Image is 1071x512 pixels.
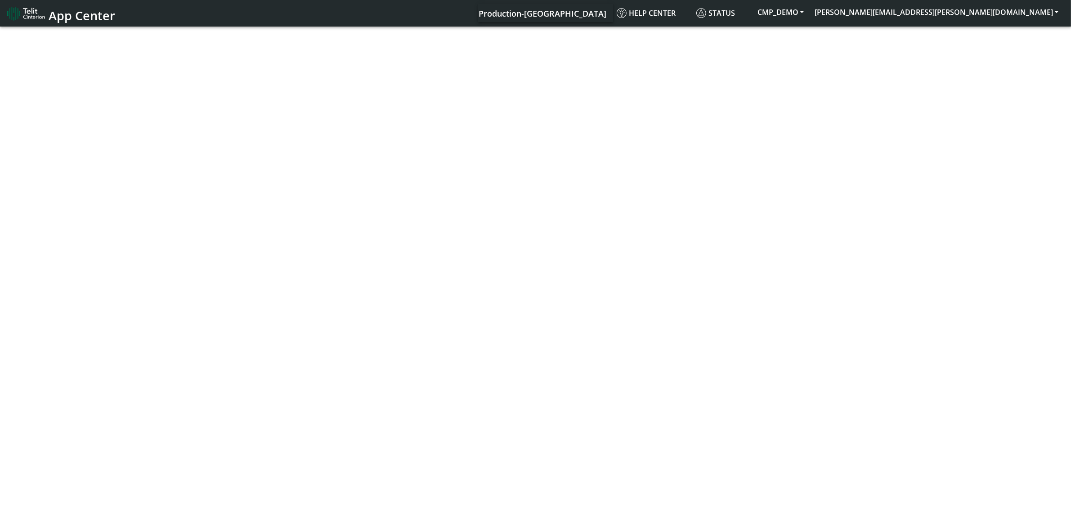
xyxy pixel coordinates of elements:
[752,4,809,20] button: CMP_DEMO
[617,8,627,18] img: knowledge.svg
[478,4,606,22] a: Your current platform instance
[49,7,115,24] span: App Center
[693,4,752,22] a: Status
[696,8,735,18] span: Status
[7,4,114,23] a: App Center
[696,8,706,18] img: status.svg
[7,6,45,21] img: logo-telit-cinterion-gw-new.png
[613,4,693,22] a: Help center
[809,4,1064,20] button: [PERSON_NAME][EMAIL_ADDRESS][PERSON_NAME][DOMAIN_NAME]
[617,8,676,18] span: Help center
[479,8,606,19] span: Production-[GEOGRAPHIC_DATA]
